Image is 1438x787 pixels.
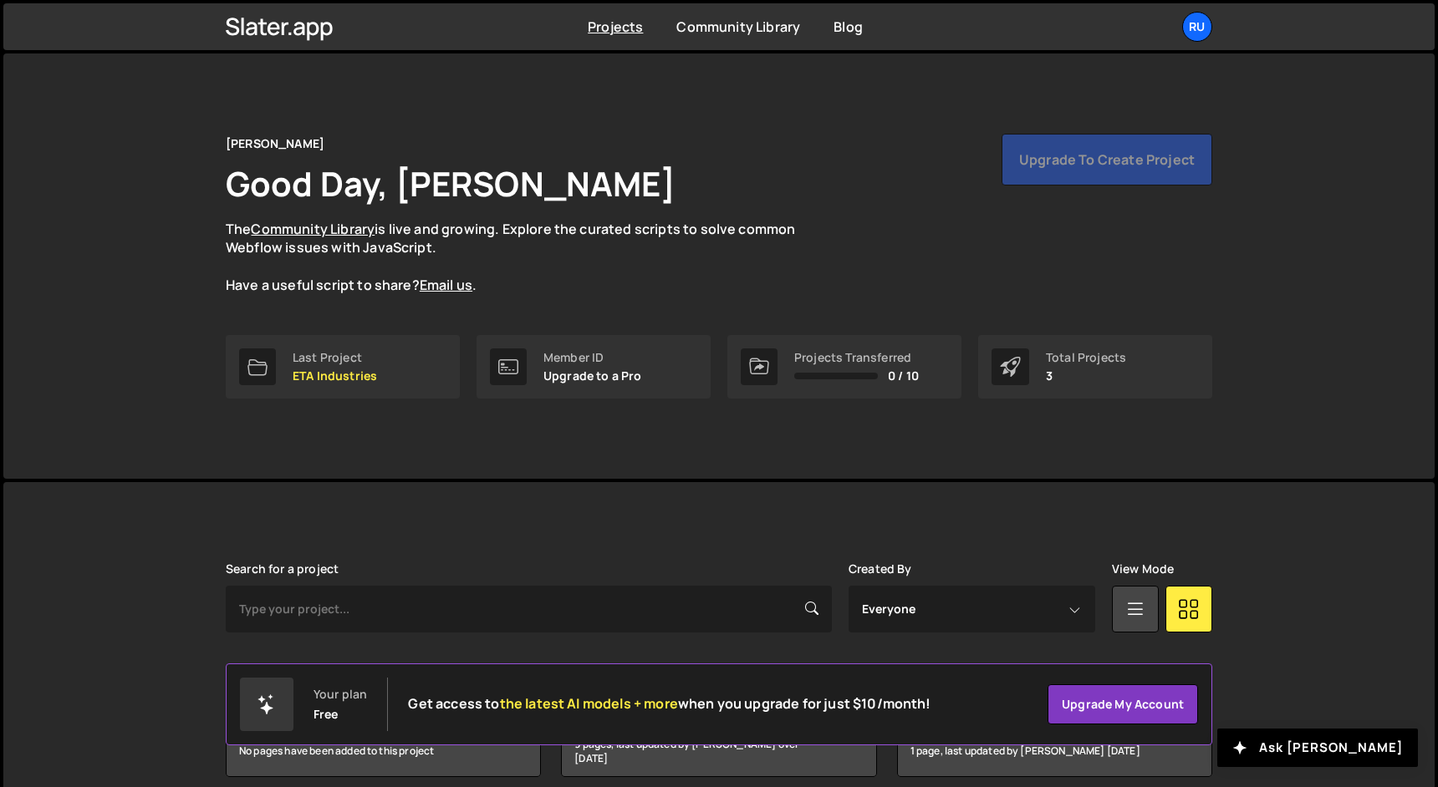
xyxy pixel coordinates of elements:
div: Member ID [543,351,642,364]
p: The is live and growing. Explore the curated scripts to solve common Webflow issues with JavaScri... [226,220,828,295]
p: ETA Industries [293,369,377,383]
a: Community Library [251,220,375,238]
div: Total Projects [1046,351,1126,364]
a: Blog [834,18,863,36]
label: Created By [849,562,912,576]
input: Type your project... [226,586,832,632]
label: Search for a project [226,562,339,576]
a: Email us [420,276,472,294]
p: 3 [1046,369,1126,383]
label: View Mode [1112,562,1174,576]
a: Community Library [676,18,800,36]
div: 1 page, last updated by [PERSON_NAME] [DATE] [898,726,1211,776]
a: Ru [1182,12,1212,42]
span: 0 / 10 [888,369,919,383]
div: No pages have been added to this project [227,726,540,776]
div: Last Project [293,351,377,364]
div: Projects Transferred [794,351,919,364]
button: Ask [PERSON_NAME] [1217,729,1418,767]
h2: Get access to when you upgrade for just $10/month! [408,696,931,712]
span: the latest AI models + more [500,694,678,713]
a: Projects [588,18,643,36]
div: Free [314,708,339,721]
div: [PERSON_NAME] [226,134,324,154]
a: Upgrade my account [1048,684,1198,724]
p: Upgrade to a Pro [543,369,642,383]
a: Last Project ETA Industries [226,335,460,399]
div: 9 pages, last updated by [PERSON_NAME] over [DATE] [562,726,875,776]
div: Your plan [314,688,367,701]
h1: Good Day, [PERSON_NAME] [226,160,676,206]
